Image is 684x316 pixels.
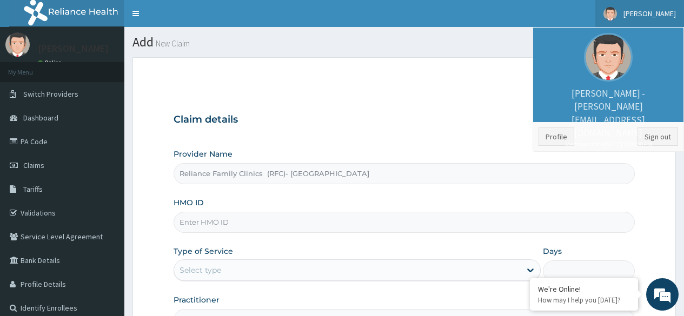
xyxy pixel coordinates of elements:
label: Practitioner [174,294,220,305]
h1: Add [132,35,676,49]
label: Type of Service [174,246,233,257]
span: [PERSON_NAME] [623,9,676,18]
h3: Claim details [174,114,635,126]
label: HMO ID [174,197,204,208]
div: We're Online! [538,284,630,294]
small: Member since [DATE] 5:36:00 PM [539,139,678,149]
label: Days [543,246,562,257]
a: Sign out [637,127,678,146]
img: User Image [603,7,617,21]
span: Tariffs [23,184,43,194]
small: New Claim [154,39,190,48]
span: Dashboard [23,113,58,123]
p: [PERSON_NAME] [38,44,109,53]
label: Provider Name [174,149,233,159]
span: Switch Providers [23,89,78,99]
input: Enter HMO ID [174,212,635,233]
img: User Image [584,33,633,82]
a: Online [38,59,64,66]
img: User Image [5,32,30,57]
span: Claims [23,160,44,170]
div: Select type [180,265,221,275]
p: Step 1 of 2 [174,74,635,86]
p: [PERSON_NAME] - [PERSON_NAME][EMAIL_ADDRESS][DOMAIN_NAME] [539,87,678,149]
p: How may I help you today? [538,295,630,305]
a: Profile [539,127,574,146]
